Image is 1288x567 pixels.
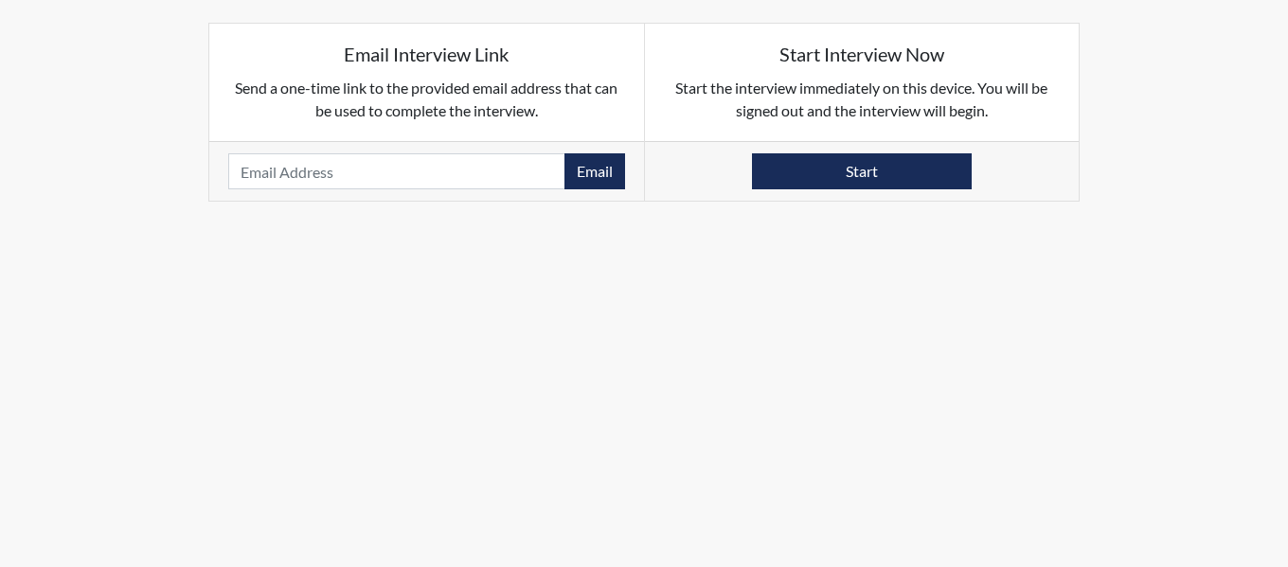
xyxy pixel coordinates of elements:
p: Start the interview immediately on this device. You will be signed out and the interview will begin. [664,77,1061,122]
h5: Start Interview Now [664,43,1061,65]
button: Start [752,153,972,189]
button: Email [564,153,625,189]
input: Email Address [228,153,565,189]
h5: Email Interview Link [228,43,625,65]
p: Send a one-time link to the provided email address that can be used to complete the interview. [228,77,625,122]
